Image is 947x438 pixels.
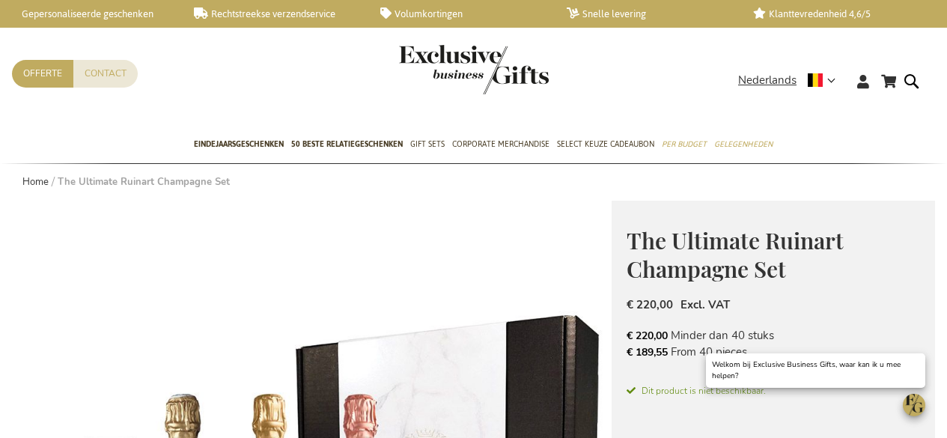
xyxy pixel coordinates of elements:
[410,136,445,152] span: Gift Sets
[627,327,920,344] li: Minder dan 40 stuks
[12,60,73,88] a: Offerte
[291,136,403,152] span: 50 beste relatiegeschenken
[399,45,474,94] a: store logo
[194,136,284,152] span: Eindejaarsgeschenken
[627,297,673,312] span: € 220,00
[22,175,49,189] a: Home
[627,225,844,285] span: The Ultimate Ruinart Champagne Set
[452,136,549,152] span: Corporate Merchandise
[627,384,920,398] span: Dit product is niet beschikbaar.
[627,345,668,359] span: € 189,55
[662,136,707,152] span: Per Budget
[557,136,654,152] span: Select Keuze Cadeaubon
[680,297,730,312] span: Excl. VAT
[627,329,668,343] span: € 220,00
[738,72,845,89] div: Nederlands
[380,7,543,20] a: Volumkortingen
[714,136,773,152] span: Gelegenheden
[73,60,138,88] a: Contact
[399,45,549,94] img: Exclusive Business gifts logo
[194,7,356,20] a: Rechtstreekse verzendservice
[7,7,170,20] a: Gepersonaliseerde geschenken
[738,72,797,89] span: Nederlands
[567,7,729,20] a: Snelle levering
[627,344,920,360] li: From 40 pieces
[58,175,230,189] strong: The Ultimate Ruinart Champagne Set
[753,7,916,20] a: Klanttevredenheid 4,6/5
